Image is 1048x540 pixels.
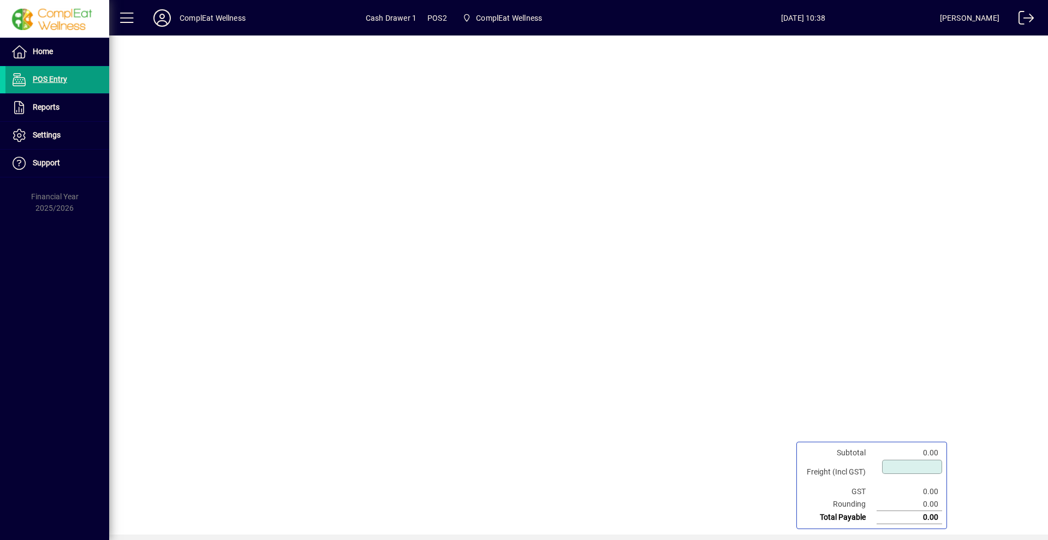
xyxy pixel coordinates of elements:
td: 0.00 [877,485,942,498]
span: Support [33,158,60,167]
span: Settings [33,130,61,139]
td: Rounding [801,498,877,511]
a: Home [5,38,109,66]
a: Settings [5,122,109,149]
td: 0.00 [877,447,942,459]
span: POS Entry [33,75,67,84]
td: 0.00 [877,498,942,511]
a: Support [5,150,109,177]
span: Home [33,47,53,56]
div: ComplEat Wellness [180,9,246,27]
span: ComplEat Wellness [458,8,546,28]
a: Logout [1010,2,1034,38]
span: ComplEat Wellness [476,9,542,27]
td: Freight (Incl GST) [801,459,877,485]
span: [DATE] 10:38 [666,9,940,27]
span: POS2 [427,9,447,27]
div: [PERSON_NAME] [940,9,999,27]
span: Reports [33,103,59,111]
td: Subtotal [801,447,877,459]
span: Cash Drawer 1 [366,9,416,27]
a: Reports [5,94,109,121]
td: 0.00 [877,511,942,524]
td: Total Payable [801,511,877,524]
button: Profile [145,8,180,28]
td: GST [801,485,877,498]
